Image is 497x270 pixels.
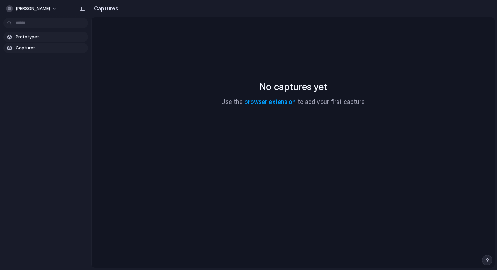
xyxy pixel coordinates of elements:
h2: No captures yet [259,80,327,94]
h2: Captures [91,4,118,13]
a: Prototypes [3,32,88,42]
button: [PERSON_NAME] [3,3,61,14]
p: Use the to add your first capture [221,98,365,107]
a: browser extension [244,98,296,105]
span: [PERSON_NAME] [16,5,50,12]
span: Captures [16,45,85,51]
a: Captures [3,43,88,53]
span: Prototypes [16,33,85,40]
